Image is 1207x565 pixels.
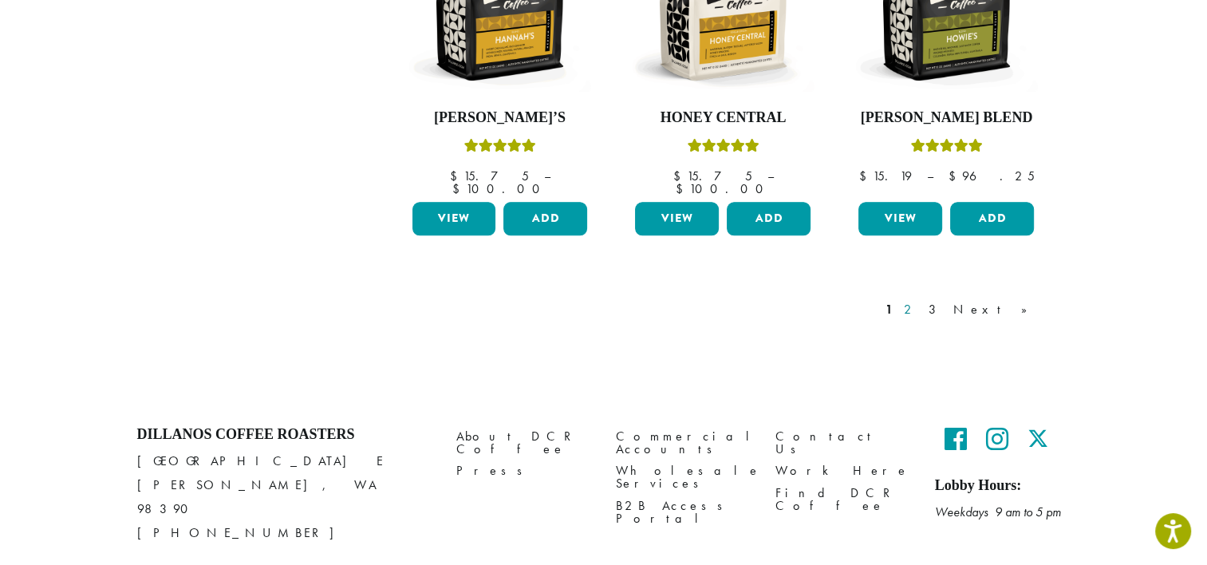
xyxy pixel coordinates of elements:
[935,477,1071,495] h5: Lobby Hours:
[616,460,751,495] a: Wholesale Services
[412,202,496,235] a: View
[882,300,896,319] a: 1
[775,482,911,516] a: Find DCR Coffee
[673,168,686,184] span: $
[137,426,432,444] h4: Dillanos Coffee Roasters
[910,136,982,160] div: Rated 4.67 out of 5
[727,202,811,235] button: Add
[687,136,759,160] div: Rated 5.00 out of 5
[456,426,592,460] a: About DCR Coffee
[631,109,815,127] h4: Honey Central
[616,426,751,460] a: Commercial Accounts
[543,168,550,184] span: –
[948,168,961,184] span: $
[137,449,432,545] p: [GEOGRAPHIC_DATA] E [PERSON_NAME], WA 98390 [PHONE_NUMBER]
[950,202,1034,235] button: Add
[676,180,771,197] bdi: 100.00
[775,460,911,482] a: Work Here
[616,495,751,529] a: B2B Access Portal
[635,202,719,235] a: View
[854,109,1038,127] h4: [PERSON_NAME] Blend
[452,180,466,197] span: $
[673,168,751,184] bdi: 15.75
[449,168,528,184] bdi: 15.75
[767,168,773,184] span: –
[858,168,872,184] span: $
[456,460,592,482] a: Press
[858,168,911,184] bdi: 15.19
[948,168,1034,184] bdi: 96.25
[950,300,1042,319] a: Next »
[452,180,547,197] bdi: 100.00
[408,109,592,127] h4: [PERSON_NAME]’s
[935,504,1061,520] em: Weekdays 9 am to 5 pm
[858,202,942,235] a: View
[926,168,933,184] span: –
[901,300,921,319] a: 2
[463,136,535,160] div: Rated 5.00 out of 5
[775,426,911,460] a: Contact Us
[503,202,587,235] button: Add
[925,300,945,319] a: 3
[449,168,463,184] span: $
[676,180,689,197] span: $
